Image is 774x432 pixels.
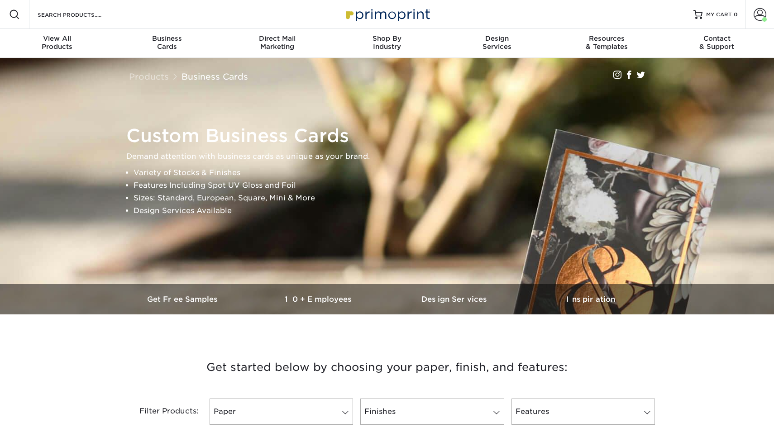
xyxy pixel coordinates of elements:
[129,71,169,81] a: Products
[442,34,552,43] span: Design
[134,166,656,179] li: Variety of Stocks & Finishes
[115,295,251,304] h3: Get Free Samples
[134,204,656,217] li: Design Services Available
[342,5,432,24] img: Primoprint
[126,125,656,147] h1: Custom Business Cards
[442,34,552,51] div: Services
[2,34,112,43] span: View All
[523,284,659,314] a: Inspiration
[112,29,222,58] a: BusinessCards
[387,284,523,314] a: Design Services
[511,399,655,425] a: Features
[2,34,112,51] div: Products
[115,399,206,425] div: Filter Products:
[122,347,652,388] h3: Get started below by choosing your paper, finish, and features:
[251,295,387,304] h3: 10+ Employees
[332,34,442,43] span: Shop By
[360,399,504,425] a: Finishes
[552,29,662,58] a: Resources& Templates
[126,150,656,163] p: Demand attention with business cards as unique as your brand.
[182,71,248,81] a: Business Cards
[210,399,353,425] a: Paper
[662,34,772,51] div: & Support
[662,34,772,43] span: Contact
[112,34,222,43] span: Business
[662,29,772,58] a: Contact& Support
[115,284,251,314] a: Get Free Samples
[134,179,656,192] li: Features Including Spot UV Gloss and Foil
[2,29,112,58] a: View AllProducts
[222,34,332,51] div: Marketing
[552,34,662,43] span: Resources
[134,192,656,204] li: Sizes: Standard, European, Square, Mini & More
[112,34,222,51] div: Cards
[37,9,125,20] input: SEARCH PRODUCTS.....
[251,284,387,314] a: 10+ Employees
[734,11,738,18] span: 0
[332,29,442,58] a: Shop ByIndustry
[706,11,732,19] span: MY CART
[222,29,332,58] a: Direct MailMarketing
[523,295,659,304] h3: Inspiration
[387,295,523,304] h3: Design Services
[442,29,552,58] a: DesignServices
[332,34,442,51] div: Industry
[222,34,332,43] span: Direct Mail
[552,34,662,51] div: & Templates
